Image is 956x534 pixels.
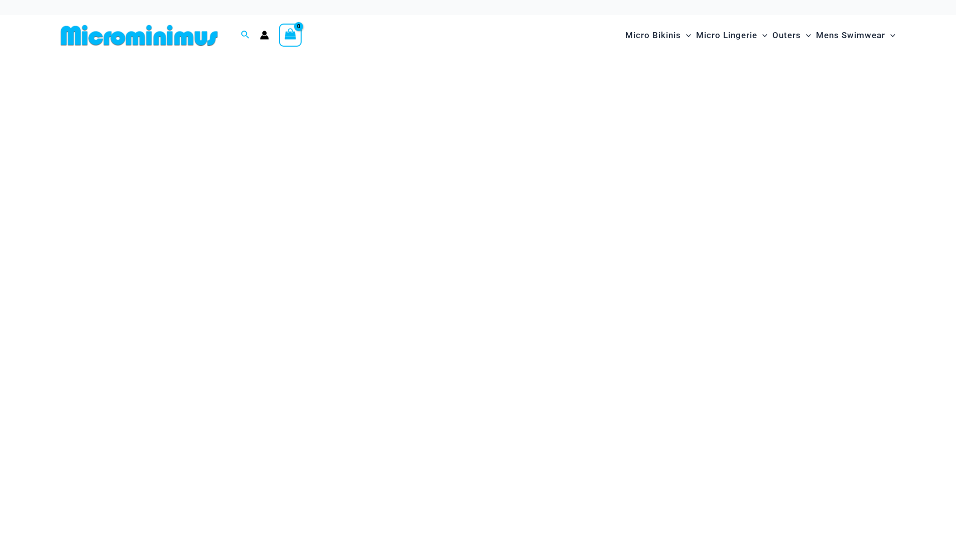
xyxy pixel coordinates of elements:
[813,20,898,51] a: Mens SwimwearMenu ToggleMenu Toggle
[816,23,885,48] span: Mens Swimwear
[623,20,694,51] a: Micro BikinisMenu ToggleMenu Toggle
[694,20,770,51] a: Micro LingerieMenu ToggleMenu Toggle
[770,20,813,51] a: OutersMenu ToggleMenu Toggle
[625,23,681,48] span: Micro Bikinis
[757,23,767,48] span: Menu Toggle
[57,24,222,47] img: MM SHOP LOGO FLAT
[772,23,801,48] span: Outers
[696,23,757,48] span: Micro Lingerie
[621,19,900,52] nav: Site Navigation
[801,23,811,48] span: Menu Toggle
[885,23,895,48] span: Menu Toggle
[241,29,250,42] a: Search icon link
[279,24,302,47] a: View Shopping Cart, empty
[260,31,269,40] a: Account icon link
[681,23,691,48] span: Menu Toggle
